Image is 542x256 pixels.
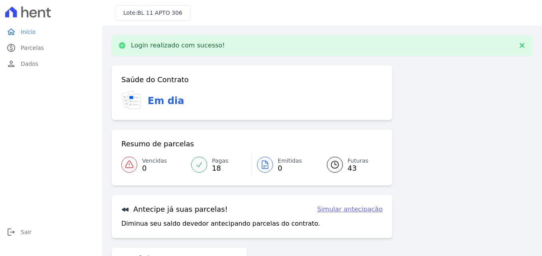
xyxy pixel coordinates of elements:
[121,75,189,85] h3: Saúde do Contrato
[186,154,252,176] a: Pagas 18
[6,27,16,37] i: home
[123,9,182,17] h3: Lote:
[21,60,38,68] span: Dados
[142,157,167,165] span: Vencidas
[278,157,302,165] span: Emitidas
[3,40,99,56] a: paidParcelas
[21,28,36,36] span: Início
[212,165,228,171] span: 18
[6,43,16,53] i: paid
[317,205,383,214] a: Simular antecipação
[21,44,44,52] span: Parcelas
[121,154,186,176] a: Vencidas 0
[148,94,184,108] h3: Em dia
[278,165,302,171] span: 0
[3,56,99,72] a: personDados
[142,165,167,171] span: 0
[21,228,32,236] span: Sair
[3,224,99,240] a: logoutSair
[3,24,99,40] a: homeInício
[348,165,368,171] span: 43
[348,157,368,165] span: Futuras
[212,157,228,165] span: Pagas
[121,205,228,214] h3: Antecipe já suas parcelas!
[121,219,320,228] p: Diminua seu saldo devedor antecipando parcelas do contrato.
[131,41,225,49] p: Login realizado com sucesso!
[121,139,194,149] h3: Resumo de parcelas
[317,154,383,176] a: Futuras 43
[6,59,16,69] i: person
[6,227,16,237] i: logout
[137,10,182,16] span: BL 11 APTO 306
[252,154,317,176] a: Emitidas 0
